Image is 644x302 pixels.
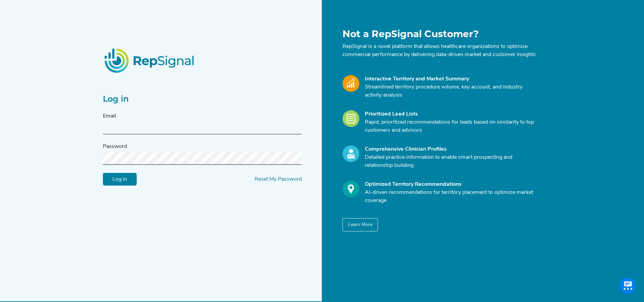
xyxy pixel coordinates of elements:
img: Optimize_Icon.261f85db.svg [342,180,359,197]
div: Optimized Territory Recommendations [365,180,537,188]
img: RepSignalLogo.20539ed3.png [96,40,204,81]
p: Streamlined territory procedure volume, key account, and industry activity analysis [365,83,537,99]
img: Leads_Icon.28e8c528.svg [342,110,359,127]
img: Market_Icon.a700a4ad.svg [342,75,359,92]
div: Comprehensive Clinician Profiles [365,145,537,153]
label: Password [103,143,127,151]
p: RepSignal is a novel platform that allows healthcare organizations to optimize commercial perform... [342,43,537,59]
button: Learn More [342,218,378,231]
p: Rapid, prioritized recommendations for leads based on similarity to top customers and advisors [365,118,537,134]
div: Prioritized Lead Lists [365,110,537,118]
div: Interactive Territory and Market Summary [365,75,537,83]
p: Detailed practice information to enable smart prospecting and relationship building [365,153,537,170]
label: Email [103,112,116,120]
h2: Log in [103,94,302,104]
h1: Not a RepSignal Customer? [342,28,537,40]
img: Profile_Icon.739e2aba.svg [342,145,359,162]
a: Reset My Password [254,177,302,182]
p: AI-driven recommendations for territory placement to optimize market coverage [365,188,537,205]
input: Log in [103,173,137,186]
